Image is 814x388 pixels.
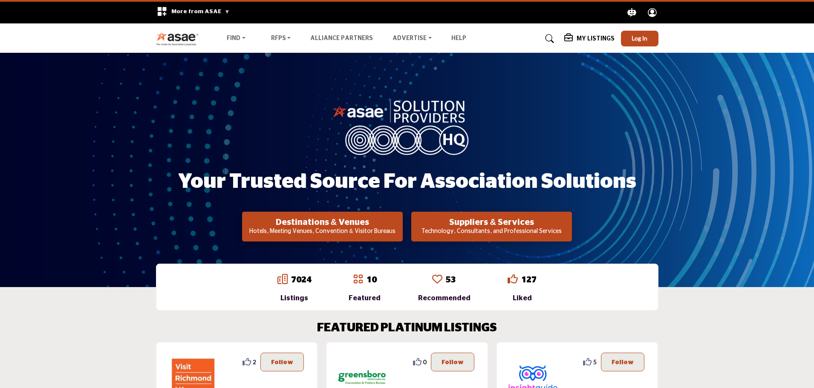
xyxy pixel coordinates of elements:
p: Follow [612,357,634,367]
a: Go to Recommended [432,274,442,286]
button: Log In [621,31,658,46]
a: RFPs [265,33,297,45]
img: image [332,98,482,155]
div: My Listings [564,34,615,44]
img: Site Logo [156,32,203,46]
button: Follow [260,353,304,371]
div: More from ASAE [151,2,235,23]
span: Log In [632,34,647,42]
h1: Your Trusted Source for Association Solutions [178,169,636,195]
h5: My Listings [577,35,615,43]
p: Follow [442,357,464,367]
div: Listings [277,293,312,303]
button: Suppliers & Services Technology, Consultants, and Professional Services [411,212,572,241]
i: Go to Liked [508,274,518,284]
h2: Suppliers & Services [414,217,569,227]
a: Search [537,32,560,46]
a: 127 [521,276,537,284]
span: 5 [593,357,597,366]
h2: Destinations & Venues [245,217,400,227]
div: Liked [508,293,537,303]
a: Find [221,33,251,45]
div: Featured [349,293,381,303]
span: 2 [253,357,256,366]
button: Follow [601,353,644,371]
a: Advertise [387,33,438,45]
button: Follow [431,353,474,371]
span: 0 [423,357,427,366]
a: 53 [446,276,456,284]
a: Go to Featured [353,274,363,286]
a: 10 [367,276,377,284]
a: Help [451,35,466,41]
p: Follow [271,357,293,367]
a: 7024 [291,276,312,284]
p: Hotels, Meeting Venues, Convention & Visitor Bureaus [245,227,400,236]
div: Recommended [418,293,471,303]
span: More from ASAE [171,9,230,14]
p: Technology, Consultants, and Professional Services [414,227,569,236]
a: Alliance Partners [310,35,373,41]
h2: FEATURED PLATINUM LISTINGS [317,321,497,336]
button: Destinations & Venues Hotels, Meeting Venues, Convention & Visitor Bureaus [242,212,403,241]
